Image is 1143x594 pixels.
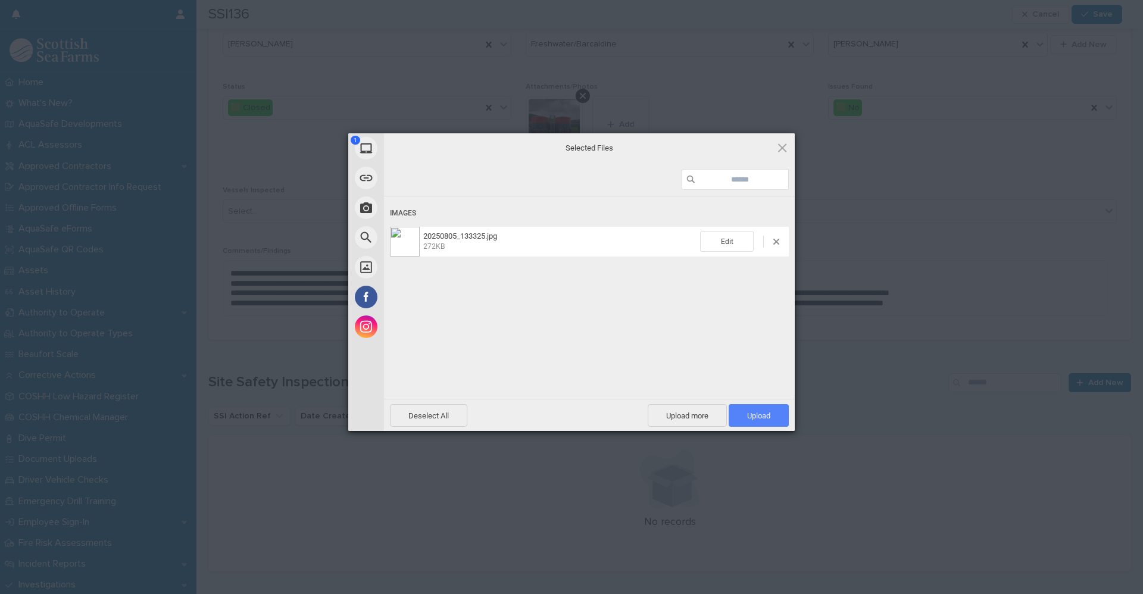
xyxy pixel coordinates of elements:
[423,242,445,251] span: 272KB
[470,143,708,154] span: Selected Files
[700,231,754,252] span: Edit
[390,202,789,224] div: Images
[776,141,789,154] span: Click here or hit ESC to close picker
[420,232,700,251] span: 20250805_133325.jpg
[348,133,491,163] div: My Device
[348,282,491,312] div: Facebook
[747,411,770,420] span: Upload
[348,193,491,223] div: Take Photo
[423,232,497,240] span: 20250805_133325.jpg
[390,227,420,257] img: 3e581d0e-a2b9-4610-ab8f-5a87938c5b83
[348,223,491,252] div: Web Search
[348,252,491,282] div: Unsplash
[351,136,360,145] span: 1
[348,163,491,193] div: Link (URL)
[390,404,467,427] span: Deselect All
[729,404,789,427] span: Upload
[648,404,727,427] span: Upload more
[348,312,491,342] div: Instagram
